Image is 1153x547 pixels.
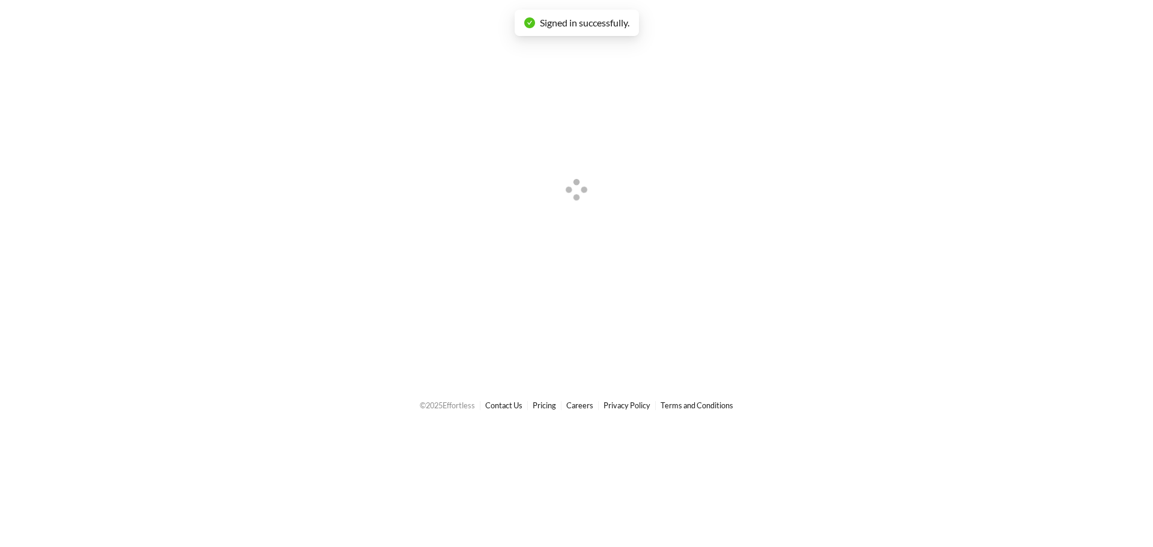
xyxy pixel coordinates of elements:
[485,400,522,410] a: Contact Us
[604,400,650,410] a: Privacy Policy
[420,400,475,410] span: © 2025 Effortless
[533,400,556,410] a: Pricing
[566,400,593,410] a: Careers
[661,400,733,410] a: Terms and Conditions
[540,17,629,28] span: Signed in successfully.
[524,17,535,28] span: check-circle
